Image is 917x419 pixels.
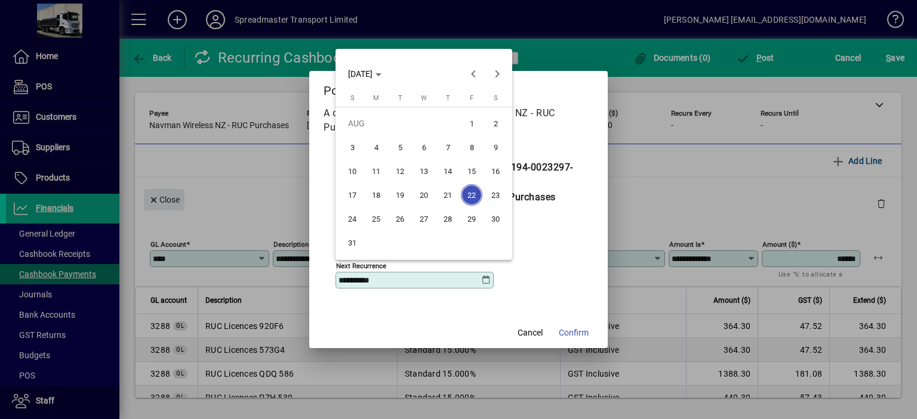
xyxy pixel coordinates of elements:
[460,159,484,183] button: Fri Aug 15 2025
[485,184,506,206] span: 23
[485,160,506,182] span: 16
[388,159,412,183] button: Tue Aug 12 2025
[340,231,364,254] button: Sun Aug 31 2025
[436,207,460,231] button: Thu Aug 28 2025
[484,183,507,207] button: Sat Aug 23 2025
[340,135,364,159] button: Sun Aug 03 2025
[461,62,485,86] button: Previous month
[341,208,363,229] span: 24
[348,69,373,79] span: [DATE]
[460,183,484,207] button: Fri Aug 22 2025
[398,94,402,102] span: T
[461,160,482,182] span: 15
[494,94,498,102] span: S
[364,135,388,159] button: Mon Aug 04 2025
[388,207,412,231] button: Tue Aug 26 2025
[421,94,427,102] span: W
[350,94,355,102] span: S
[436,183,460,207] button: Thu Aug 21 2025
[364,159,388,183] button: Mon Aug 11 2025
[340,207,364,231] button: Sun Aug 24 2025
[437,160,458,182] span: 14
[389,160,411,182] span: 12
[460,207,484,231] button: Fri Aug 29 2025
[461,184,482,206] span: 22
[412,159,436,183] button: Wed Aug 13 2025
[470,94,473,102] span: F
[341,184,363,206] span: 17
[413,208,435,229] span: 27
[437,184,458,206] span: 21
[365,160,387,182] span: 11
[461,136,482,158] span: 8
[388,183,412,207] button: Tue Aug 19 2025
[389,136,411,158] span: 5
[388,135,412,159] button: Tue Aug 05 2025
[485,136,506,158] span: 9
[412,135,436,159] button: Wed Aug 06 2025
[340,183,364,207] button: Sun Aug 17 2025
[436,135,460,159] button: Thu Aug 07 2025
[485,62,509,86] button: Next month
[365,208,387,229] span: 25
[365,136,387,158] span: 4
[413,136,435,158] span: 6
[460,111,484,135] button: Fri Aug 01 2025
[412,183,436,207] button: Wed Aug 20 2025
[340,159,364,183] button: Sun Aug 10 2025
[413,184,435,206] span: 20
[446,94,450,102] span: T
[461,113,482,134] span: 1
[484,207,507,231] button: Sat Aug 30 2025
[365,184,387,206] span: 18
[461,208,482,229] span: 29
[389,184,411,206] span: 19
[484,111,507,135] button: Sat Aug 02 2025
[364,207,388,231] button: Mon Aug 25 2025
[436,159,460,183] button: Thu Aug 14 2025
[373,94,379,102] span: M
[343,63,386,85] button: Choose month and year
[460,135,484,159] button: Fri Aug 08 2025
[364,183,388,207] button: Mon Aug 18 2025
[437,136,458,158] span: 7
[341,232,363,253] span: 31
[485,208,506,229] span: 30
[341,136,363,158] span: 3
[437,208,458,229] span: 28
[412,207,436,231] button: Wed Aug 27 2025
[484,135,507,159] button: Sat Aug 09 2025
[340,111,460,135] td: AUG
[341,160,363,182] span: 10
[484,159,507,183] button: Sat Aug 16 2025
[485,113,506,134] span: 2
[389,208,411,229] span: 26
[413,160,435,182] span: 13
